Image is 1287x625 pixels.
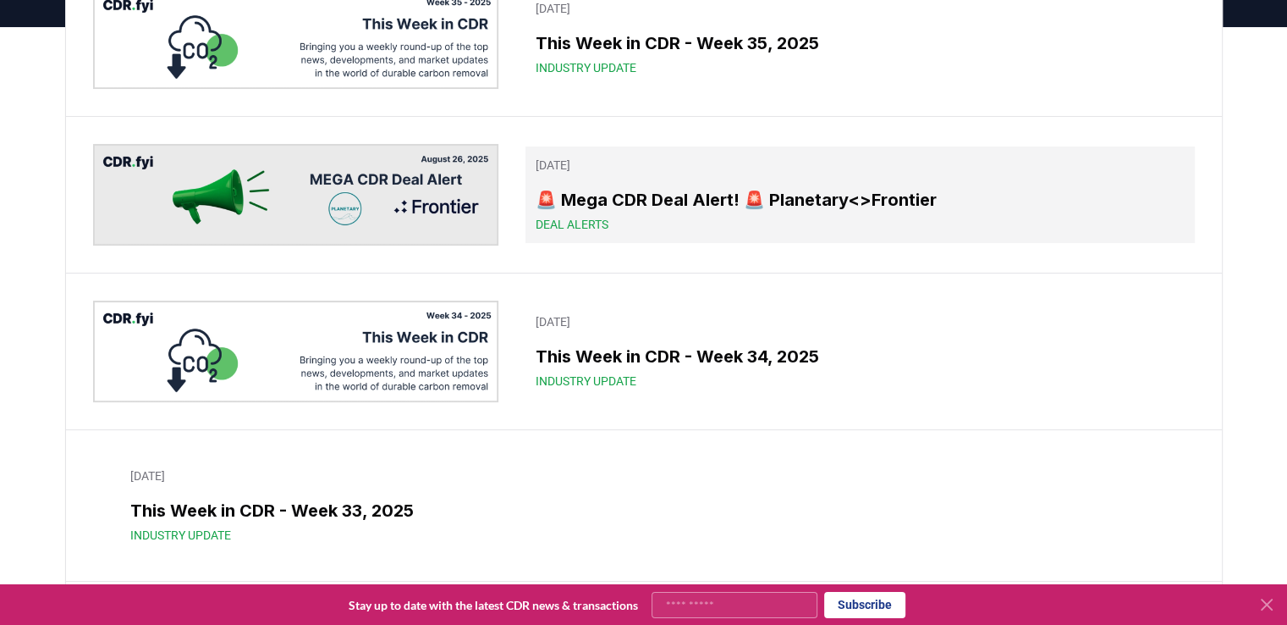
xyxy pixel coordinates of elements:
p: [DATE] [536,470,1184,487]
p: [DATE] [536,157,1184,174]
span: Industry Update [536,373,636,390]
span: Deal Alerts [536,216,608,233]
img: 🚨 Mega CDR Deal Alert! 🚨 Planetary<>Frontier blog post image [93,144,499,246]
h3: 🚨 Mega CDR Deal Alert! 🚨 Planetary<>Frontier [536,187,1184,213]
h3: This Week in CDR - Week 33, 2025 [536,501,1184,526]
a: [DATE]🚨 Mega CDR Deal Alert! 🚨 Planetary<>FrontierDeal Alerts [525,147,1194,243]
span: Industry Update [536,59,636,76]
span: Industry Update [536,529,636,546]
p: [DATE] [536,313,1184,330]
h3: This Week in CDR - Week 34, 2025 [536,344,1184,369]
a: [DATE]This Week in CDR - Week 33, 2025Industry Update [525,460,1194,556]
h3: This Week in CDR - Week 35, 2025 [536,30,1184,56]
a: [DATE]This Week in CDR - Week 34, 2025Industry Update [525,303,1194,400]
img: This Week in CDR - Week 34, 2025 blog post image [93,301,499,402]
img: This Week in CDR - Week 33, 2025 blog post image [93,457,499,559]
